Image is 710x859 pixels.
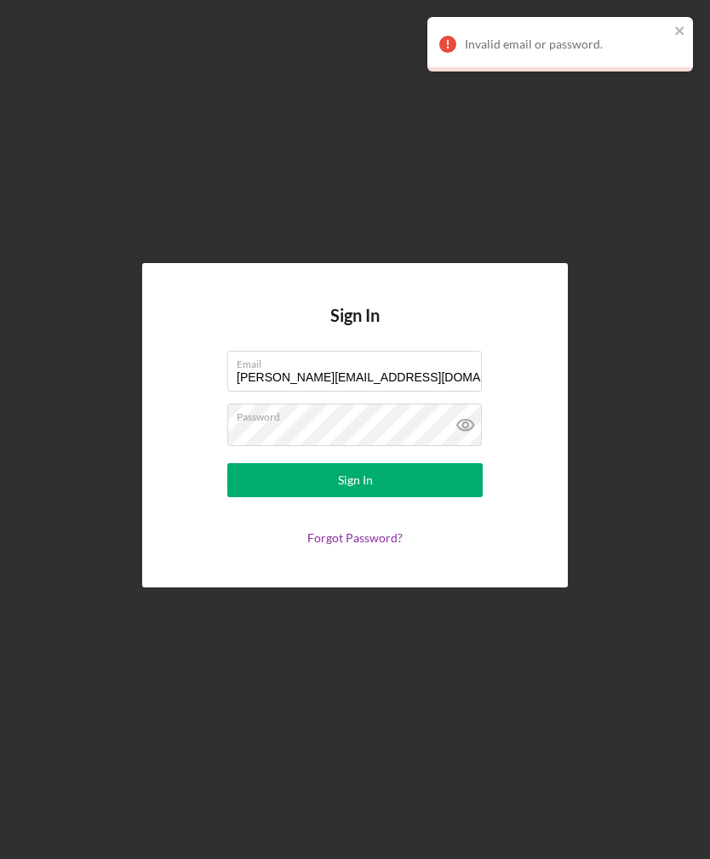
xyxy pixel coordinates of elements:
[338,463,373,497] div: Sign In
[237,404,482,423] label: Password
[307,530,403,545] a: Forgot Password?
[674,24,686,40] button: close
[237,352,482,370] label: Email
[330,306,380,351] h4: Sign In
[227,463,483,497] button: Sign In
[465,37,669,51] div: Invalid email or password.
